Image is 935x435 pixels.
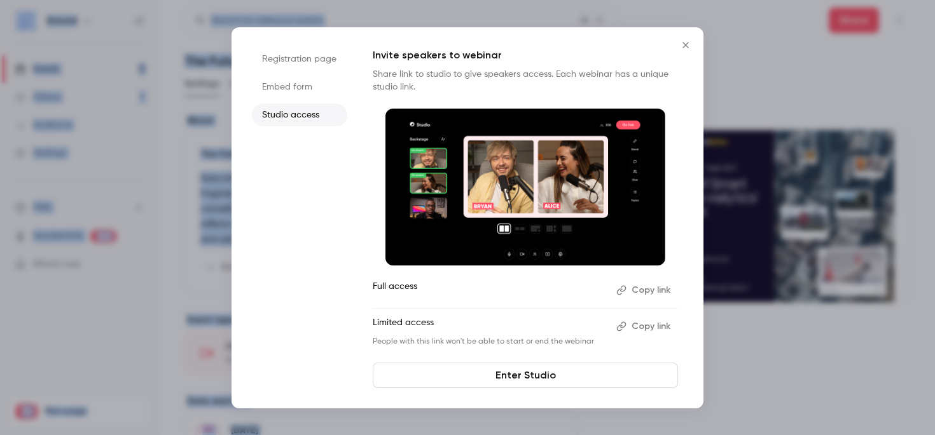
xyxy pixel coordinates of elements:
p: Full access [373,280,606,300]
li: Registration page [252,48,347,70]
button: Copy link [611,280,678,300]
p: Invite speakers to webinar [373,48,678,63]
p: Limited access [373,316,606,337]
button: Copy link [611,316,678,337]
p: People with this link won't be able to start or end the webinar [373,337,606,347]
img: Invite speakers to webinar [385,109,665,266]
li: Embed form [252,76,347,98]
p: Share link to studio to give speakers access. Each webinar has a unique studio link. [373,68,678,93]
a: Enter Studio [373,363,678,388]
li: Studio access [252,104,347,126]
button: Close [673,32,698,58]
